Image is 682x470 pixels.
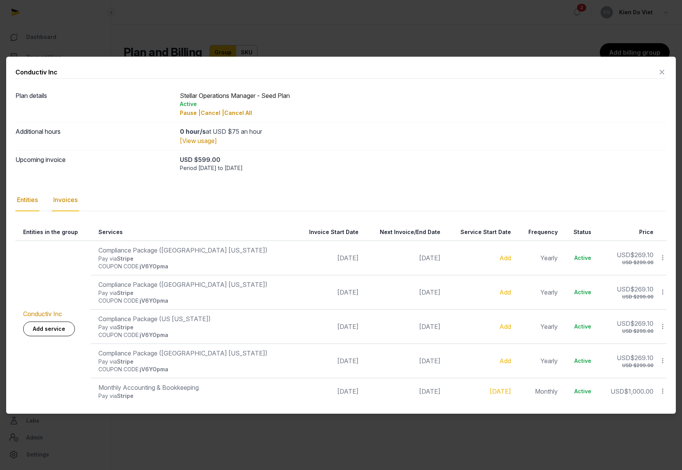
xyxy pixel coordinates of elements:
span: Stripe [117,358,134,365]
span: Cancel | [201,109,224,116]
th: Status [562,224,596,241]
div: Active [180,100,667,108]
span: Stripe [117,324,134,330]
span: USD [617,251,630,259]
div: Active [570,323,591,330]
td: [DATE] [294,344,363,378]
span: Stripe [117,393,134,399]
div: Entities [15,189,39,211]
td: [DATE] [294,241,363,275]
div: COUPON CODE: [98,297,289,305]
th: Invoice Start Date [294,224,363,241]
div: Pay via [98,392,289,400]
a: Add [499,357,511,365]
span: USD [617,285,630,293]
span: jV6YOpma [140,366,168,372]
a: Add [499,254,511,262]
div: USD $299.00 [607,328,653,334]
a: [DATE] [490,387,511,395]
span: USD [611,387,624,395]
td: Yearly [516,309,562,344]
dt: Plan details [15,91,174,117]
div: Monthly Accounting & Bookkeeping [98,383,289,392]
div: Compliance Package ([GEOGRAPHIC_DATA] [US_STATE]) [98,246,289,255]
div: Pay via [98,289,289,297]
span: Stripe [117,255,134,262]
td: Yearly [516,241,562,275]
div: Period [DATE] to [DATE] [180,164,667,172]
span: $269.10 [630,320,653,327]
div: Active [570,288,591,296]
a: Conductiv Inc [23,310,62,318]
strong: 0 hour/s [180,128,206,135]
div: Pay via [98,323,289,331]
span: [DATE] [419,288,440,296]
span: [DATE] [419,254,440,262]
span: USD [617,354,630,362]
div: COUPON CODE: [98,366,289,373]
th: Entities in the group [15,224,91,241]
th: Price [596,224,658,241]
div: USD $299.00 [607,259,653,266]
div: COUPON CODE: [98,263,289,270]
span: [DATE] [419,387,440,395]
dt: Additional hours [15,127,174,145]
div: Stellar Operations Manager - Seed Plan [180,91,667,117]
div: Compliance Package ([GEOGRAPHIC_DATA] [US_STATE]) [98,280,289,289]
span: $269.10 [630,251,653,259]
nav: Tabs [15,189,667,211]
a: [View usage] [180,137,217,145]
span: Cancel All [224,109,252,116]
span: jV6YOpma [140,332,168,338]
span: Stripe [117,290,134,296]
div: Active [570,254,591,262]
th: Frequency [516,224,562,241]
td: Monthly [516,378,562,404]
div: USD $299.00 [607,362,653,369]
span: Pause | [180,109,201,116]
td: [DATE] [294,378,363,404]
div: at USD $75 an hour [180,127,667,136]
th: Service Start Date [445,224,516,241]
div: Pay via [98,255,289,263]
div: USD $599.00 [180,155,667,164]
span: [DATE] [419,323,440,330]
td: Yearly [516,275,562,309]
span: $269.10 [630,285,653,293]
a: Add service [23,322,75,336]
div: Conductiv Inc [15,67,58,77]
div: Pay via [98,358,289,366]
span: jV6YOpma [140,297,168,304]
span: $269.10 [630,354,653,362]
span: USD [617,320,630,327]
td: Yearly [516,344,562,378]
div: USD $299.00 [607,294,653,300]
td: [DATE] [294,275,363,309]
th: Next Invoice/End Date [363,224,445,241]
div: Compliance Package ([GEOGRAPHIC_DATA] [US_STATE]) [98,349,289,358]
div: Invoices [52,189,79,211]
a: Add [499,288,511,296]
td: [DATE] [294,309,363,344]
th: Services [91,224,294,241]
span: [DATE] [419,357,440,365]
div: Active [570,387,591,395]
span: jV6YOpma [140,263,168,270]
a: Add [499,323,511,330]
div: Compliance Package (US [US_STATE]) [98,314,289,323]
div: COUPON CODE: [98,331,289,339]
div: Active [570,357,591,365]
span: $1,000.00 [624,387,653,395]
dt: Upcoming invoice [15,155,174,172]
